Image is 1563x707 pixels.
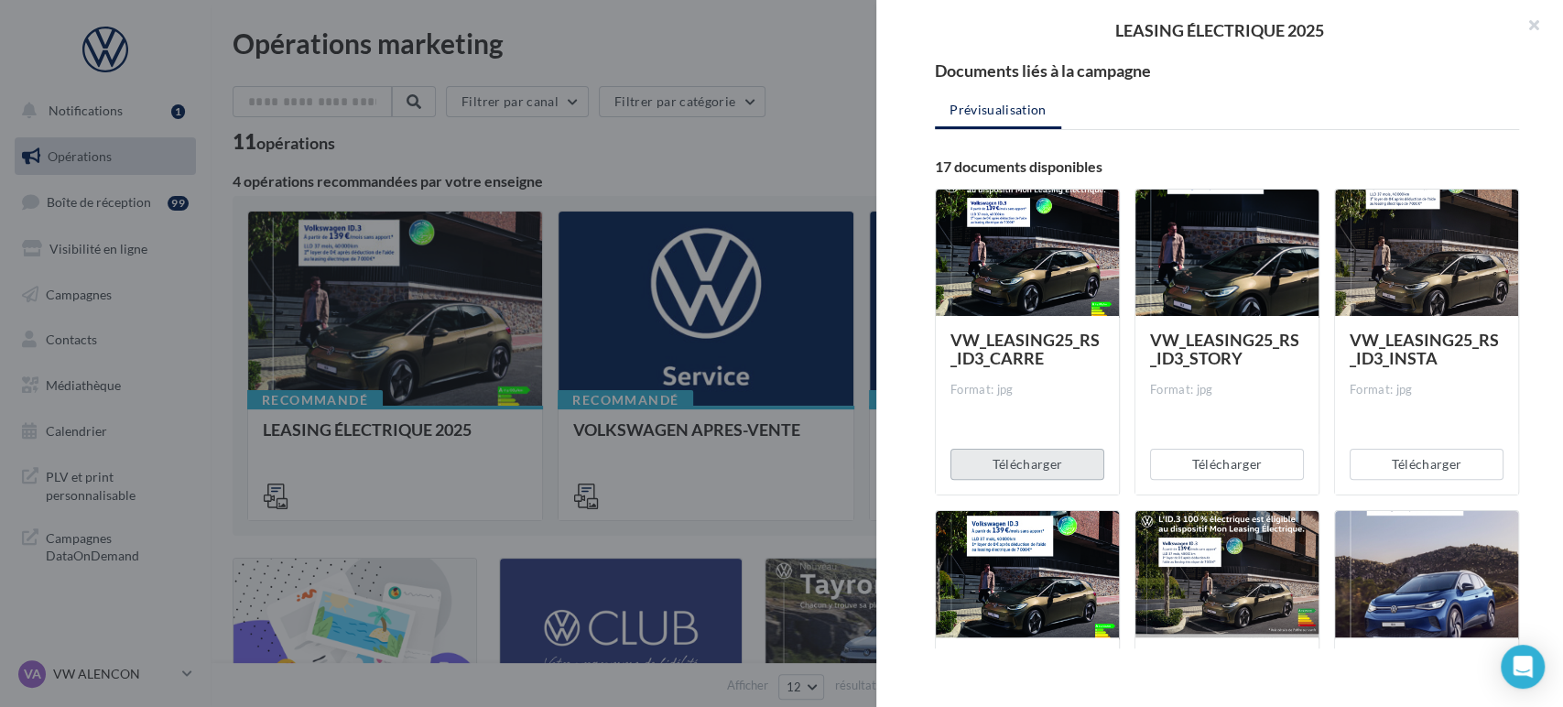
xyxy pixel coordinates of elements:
[935,62,1220,79] div: Documents liés à la campagne
[1501,645,1545,689] div: Open Intercom Messenger
[950,330,1100,368] span: VW_LEASING25_RS_ID3_CARRE
[950,382,1104,398] div: Format: jpg
[1150,382,1304,398] div: Format: jpg
[1150,449,1304,480] button: Télécharger
[950,449,1104,480] button: Télécharger
[1350,382,1503,398] div: Format: jpg
[1150,330,1299,368] span: VW_LEASING25_RS_ID3_STORY
[935,159,1519,174] div: 17 documents disponibles
[1350,449,1503,480] button: Télécharger
[906,22,1534,38] div: LEASING ÉLECTRIQUE 2025
[1350,330,1499,368] span: VW_LEASING25_RS_ID3_INSTA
